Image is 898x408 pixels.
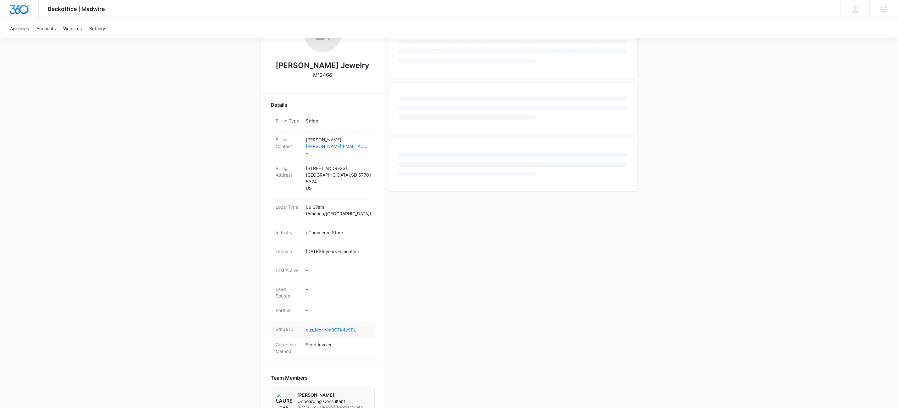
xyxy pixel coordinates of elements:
[271,322,375,337] div: Stripe IDcus_MdHVmBC7K4eSPL
[276,117,301,124] dt: Billing Type
[306,341,370,348] p: Send Invoice
[276,136,301,150] dt: Billing Contact
[306,267,370,274] p: -
[276,248,301,255] dt: Lifetime
[271,303,375,322] div: Partner-
[48,6,105,12] span: Backoffice | Madwire
[306,229,370,236] p: eCommerce Store
[271,101,288,109] span: Details
[271,133,375,161] div: Billing Contact[PERSON_NAME][PERSON_NAME][EMAIL_ADDRESS][PERSON_NAME][DOMAIN_NAME]-
[276,267,301,274] dt: Last Active
[276,326,301,332] dt: Stripe ID
[276,165,301,178] dt: Billing Address
[306,286,370,292] p: -
[276,229,301,236] dt: Industry
[271,244,375,263] div: Lifetime[DATE](5 years 6 months)
[306,117,370,124] p: Stripe
[306,204,370,217] p: 09:37am ( America/[GEOGRAPHIC_DATA] )
[306,248,370,255] p: [DATE] ( 5 years 6 months )
[306,143,370,150] a: [PERSON_NAME][EMAIL_ADDRESS][PERSON_NAME][DOMAIN_NAME]
[276,341,301,354] dt: Collection Method
[271,225,375,244] div: IndustryeCommerce Store
[33,19,59,38] a: Accounts
[298,392,369,398] p: [PERSON_NAME]
[59,19,85,38] a: Websites
[298,398,369,405] span: Onboarding Consultant
[306,327,356,332] a: cus_MdHVmBC7K4eSPL
[306,307,370,314] p: -
[276,60,370,71] h2: [PERSON_NAME] Jewelry
[271,374,308,382] span: Team Members
[306,165,370,191] p: [STREET_ADDRESS] [GEOGRAPHIC_DATA] , SD 57701-5324 US
[6,19,33,38] a: Agencies
[271,337,375,359] div: Collection MethodSend Invoice
[271,263,375,282] div: Last Active-
[276,307,301,314] dt: Partner
[271,161,375,200] div: Billing Address[STREET_ADDRESS][GEOGRAPHIC_DATA],SD 57701-5324US
[271,200,375,225] div: Local Time09:37am (America/[GEOGRAPHIC_DATA])
[276,204,301,210] dt: Local Time
[271,282,375,303] div: Lead Source-
[306,136,370,143] p: [PERSON_NAME]
[276,286,301,299] dt: Lead Source
[313,71,332,79] p: M12466
[85,19,110,38] a: Settings
[306,136,370,157] dd: -
[271,114,375,133] div: Billing TypeStripe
